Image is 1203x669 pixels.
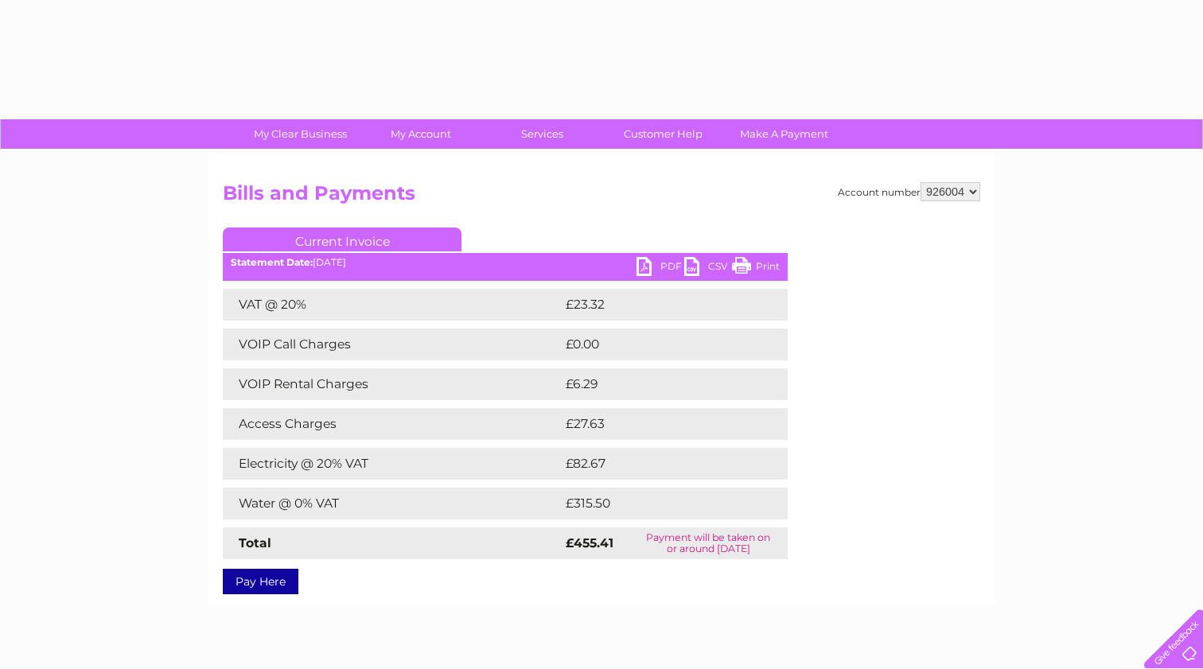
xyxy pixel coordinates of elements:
[562,408,755,440] td: £27.63
[562,289,755,321] td: £23.32
[223,289,562,321] td: VAT @ 20%
[223,488,562,519] td: Water @ 0% VAT
[477,119,608,149] a: Services
[223,368,562,400] td: VOIP Rental Charges
[562,488,758,519] td: £315.50
[223,569,298,594] a: Pay Here
[223,257,788,268] div: [DATE]
[562,448,755,480] td: £82.67
[718,119,850,149] a: Make A Payment
[562,368,750,400] td: £6.29
[223,329,562,360] td: VOIP Call Charges
[562,329,751,360] td: £0.00
[356,119,487,149] a: My Account
[223,182,980,212] h2: Bills and Payments
[566,535,613,550] strong: £455.41
[637,257,684,280] a: PDF
[223,408,562,440] td: Access Charges
[239,535,271,550] strong: Total
[235,119,366,149] a: My Clear Business
[629,527,788,559] td: Payment will be taken on or around [DATE]
[838,182,980,201] div: Account number
[223,448,562,480] td: Electricity @ 20% VAT
[732,257,780,280] a: Print
[231,256,313,268] b: Statement Date:
[684,257,732,280] a: CSV
[223,228,461,251] a: Current Invoice
[598,119,729,149] a: Customer Help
